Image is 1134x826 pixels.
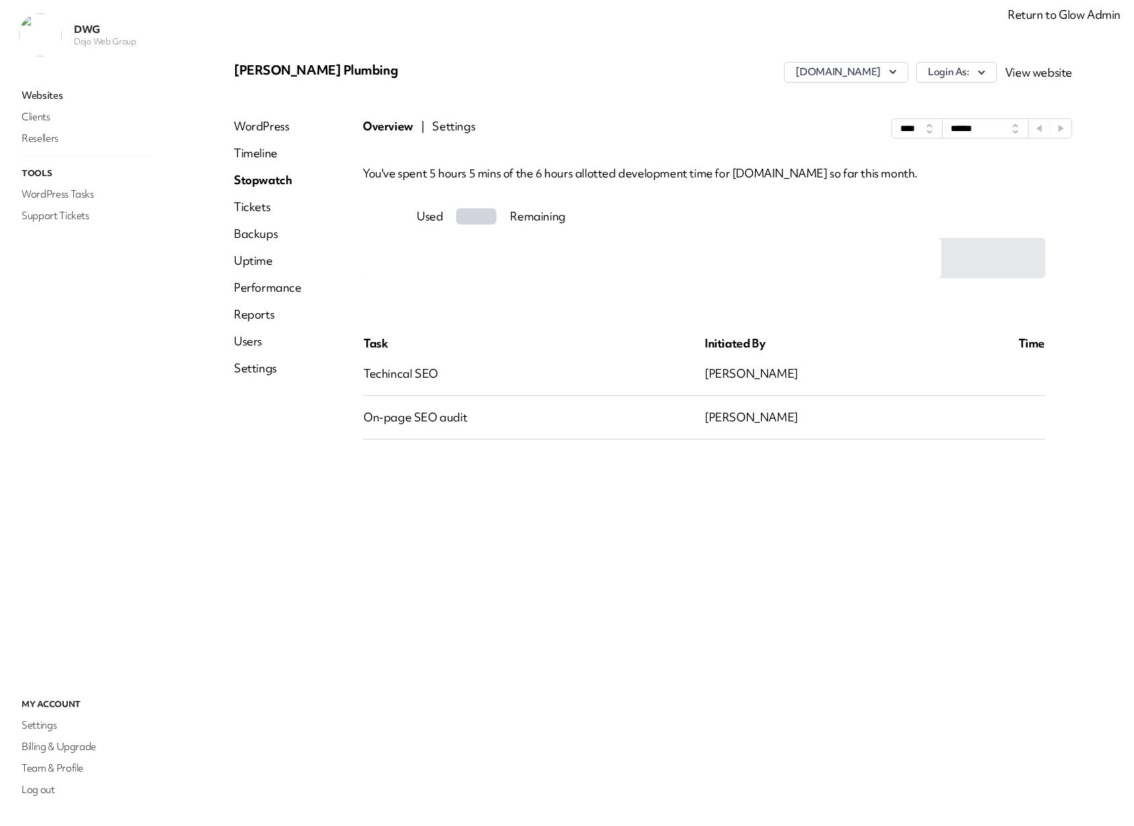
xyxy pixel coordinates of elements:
[1078,772,1121,813] iframe: chat widget
[19,759,153,778] a: Team & Profile
[234,280,302,296] a: Performance
[19,86,153,105] a: Websites
[704,335,875,352] th: Initiated By
[875,335,1045,352] th: Time
[363,165,1072,181] p: You've spent 5 hours 5 mins of the 6 hours allotted development time for [DOMAIN_NAME] so far thi...
[421,118,425,138] span: |
[19,165,153,182] p: Tools
[74,23,136,36] p: DWG
[363,352,704,396] td: Techincal SEO
[19,108,153,126] a: Clients
[74,36,136,47] p: Dojo Web Group
[510,208,565,224] div: Remaining
[19,206,153,225] a: Support Tickets
[1008,7,1121,22] a: Return to Glow Admin
[363,118,413,138] span: Overview
[19,737,153,756] a: Billing & Upgrade
[234,360,302,376] a: Settings
[1005,65,1072,80] a: View website
[704,352,875,396] td: [PERSON_NAME]
[234,306,302,323] a: Reports
[19,780,153,799] a: Log out
[1040,409,1045,425] span: s
[234,253,302,269] a: Uptime
[19,716,153,735] a: Settings
[916,62,997,83] button: Login As:
[19,129,153,148] a: Resellers
[234,172,302,188] a: Stopwatch
[704,396,875,440] td: [PERSON_NAME]
[784,62,908,83] button: [DOMAIN_NAME]
[363,396,704,440] td: On-page SEO audit
[234,62,513,78] p: [PERSON_NAME] Plumbing
[234,333,302,349] a: Users
[19,696,153,713] p: My Account
[234,226,302,242] a: Backups
[432,118,475,138] span: Settings
[19,185,153,204] a: WordPress Tasks
[1040,366,1045,381] span: s
[363,335,704,352] th: Task
[234,145,302,161] a: Timeline
[234,199,302,215] a: Tickets
[1000,409,1045,425] span: 108 min
[363,305,1045,321] p: What's been done?
[234,118,302,134] a: WordPress
[417,208,443,224] div: Used
[1000,366,1045,381] span: 197 min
